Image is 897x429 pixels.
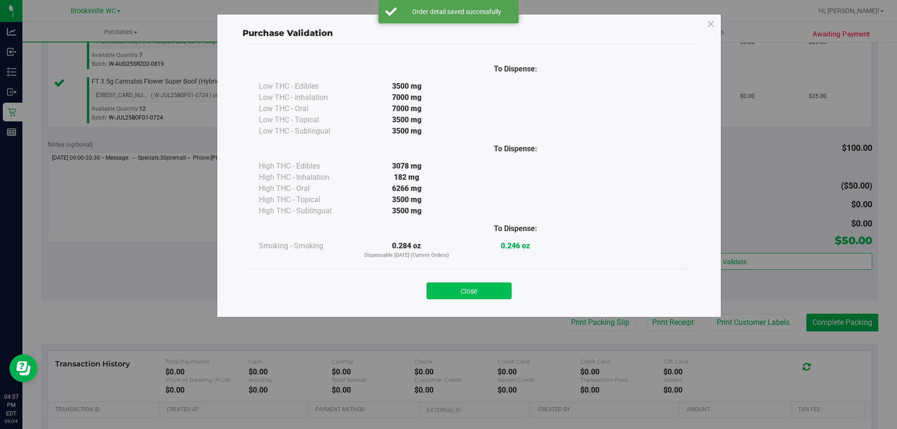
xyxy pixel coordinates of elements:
div: Low THC - Topical [259,114,352,126]
div: 3500 mg [352,194,461,205]
strong: 0.246 oz [501,241,530,250]
div: 3500 mg [352,205,461,217]
div: 3500 mg [352,81,461,92]
div: High THC - Topical [259,194,352,205]
div: 182 mg [352,172,461,183]
div: 3078 mg [352,161,461,172]
div: 7000 mg [352,92,461,103]
div: High THC - Edibles [259,161,352,172]
div: 3500 mg [352,126,461,137]
button: Close [427,282,512,299]
div: Low THC - Sublingual [259,126,352,137]
iframe: Resource center [9,354,37,382]
div: Low THC - Edibles [259,81,352,92]
div: 0.284 oz [352,240,461,260]
div: High THC - Inhalation [259,172,352,183]
div: To Dispense: [461,223,570,234]
p: Dispensable [DATE] (Current Orders) [352,252,461,260]
div: High THC - Sublingual [259,205,352,217]
div: Smoking - Smoking [259,240,352,252]
div: 3500 mg [352,114,461,126]
div: To Dispense: [461,63,570,75]
div: 7000 mg [352,103,461,114]
div: High THC - Oral [259,183,352,194]
div: To Dispense: [461,143,570,155]
div: 6266 mg [352,183,461,194]
div: Low THC - Inhalation [259,92,352,103]
div: Low THC - Oral [259,103,352,114]
span: Purchase Validation [242,28,333,38]
div: Order detail saved successfully [402,7,512,16]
